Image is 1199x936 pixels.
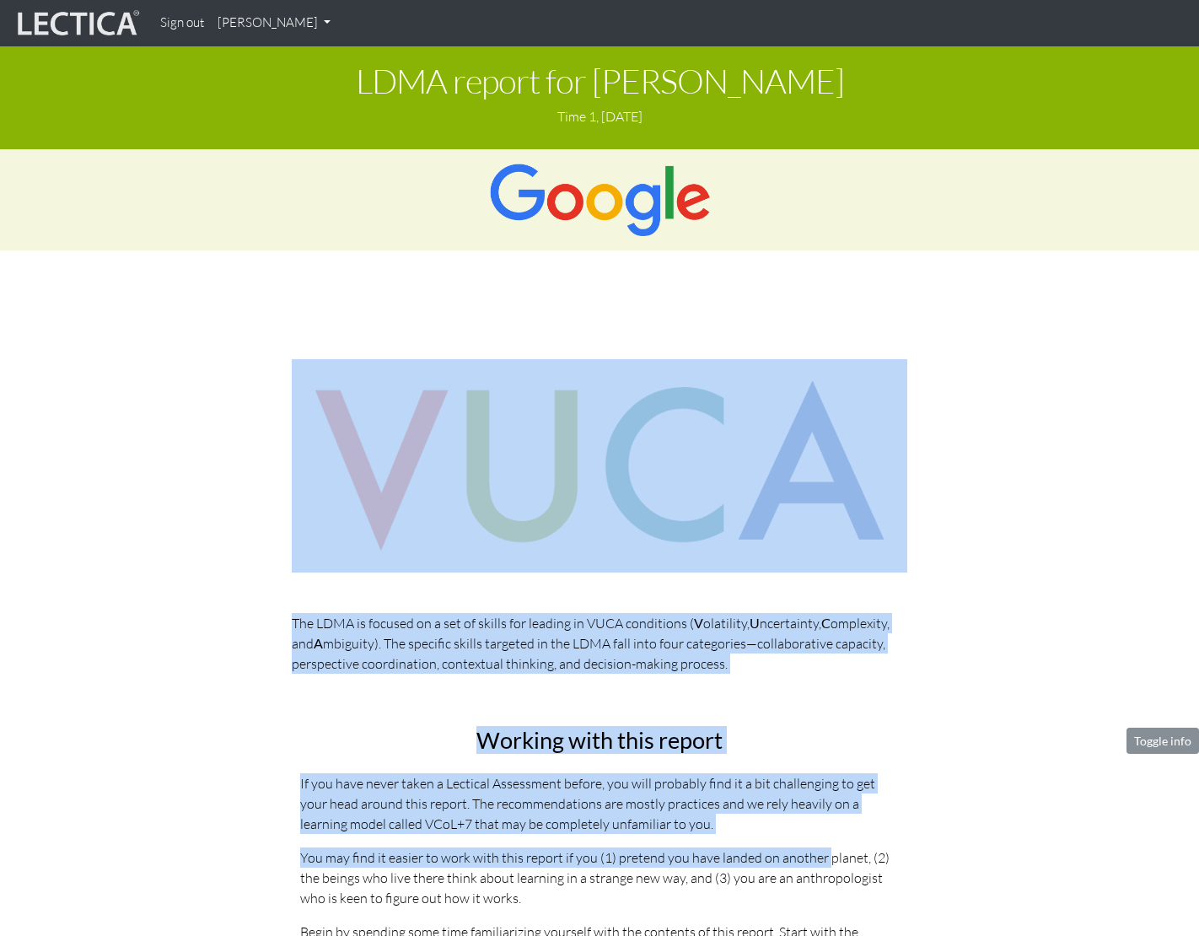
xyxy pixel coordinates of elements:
button: Toggle info [1126,728,1199,754]
strong: V [694,615,703,631]
p: You may find it easier to work with this report if you (1) pretend you have landed on another pla... [300,847,899,908]
img: vuca skills [292,359,907,573]
p: Time 1, [DATE] [13,106,1186,126]
img: lecticalive [13,8,140,40]
p: If you have never taken a Lectical Assessment before, you will probably find it a bit challenging... [300,773,899,834]
a: [PERSON_NAME] [211,7,337,40]
strong: C [821,615,831,631]
strong: U [750,615,760,631]
a: Sign out [153,7,211,40]
p: The LDMA is focused on a set of skills for leading in VUCA conditions ( olatility, ncertainty, om... [292,613,907,674]
strong: A [314,635,323,651]
h2: Working with this report [300,728,899,753]
h1: LDMA report for [PERSON_NAME] [13,62,1186,100]
img: Google Logo [488,163,710,237]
